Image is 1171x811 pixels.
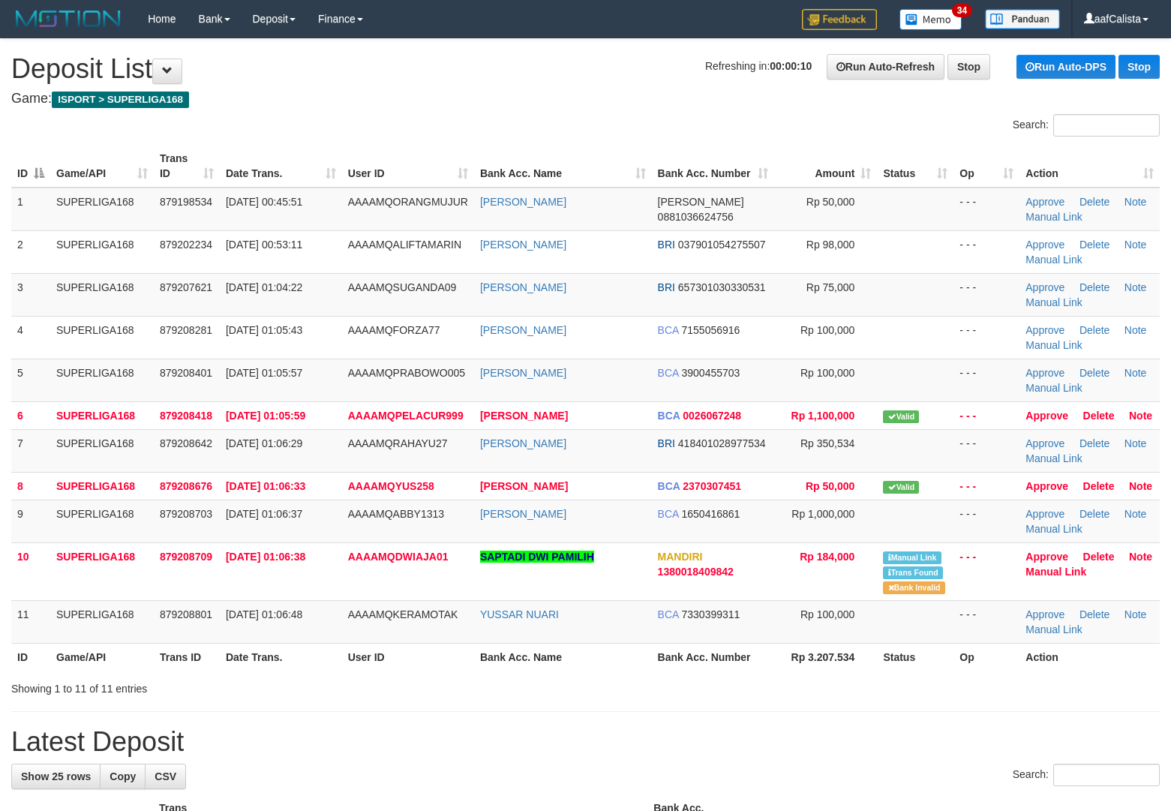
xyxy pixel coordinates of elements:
[160,437,212,449] span: 879208642
[1025,239,1064,251] a: Approve
[50,500,154,542] td: SUPERLIGA168
[474,643,652,671] th: Bank Acc. Name
[800,324,854,336] span: Rp 100,000
[791,508,854,520] span: Rp 1,000,000
[1124,281,1147,293] a: Note
[160,281,212,293] span: 879207621
[1079,437,1109,449] a: Delete
[50,145,154,188] th: Game/API: activate to sort column ascending
[678,437,766,449] span: Copy 418401028977534 to clipboard
[658,410,680,422] span: BCA
[11,600,50,643] td: 11
[1013,764,1160,786] label: Search:
[226,324,302,336] span: [DATE] 01:05:43
[1025,196,1064,208] a: Approve
[11,429,50,472] td: 7
[1129,480,1152,492] a: Note
[877,643,953,671] th: Status
[474,145,652,188] th: Bank Acc. Name: activate to sort column ascending
[800,367,854,379] span: Rp 100,000
[154,145,220,188] th: Trans ID: activate to sort column ascending
[678,281,766,293] span: Copy 657301030330531 to clipboard
[806,196,855,208] span: Rp 50,000
[1019,643,1160,671] th: Action
[11,316,50,359] td: 4
[11,92,1160,107] h4: Game:
[50,472,154,500] td: SUPERLIGA168
[480,281,566,293] a: [PERSON_NAME]
[682,508,740,520] span: Copy 1650416861 to clipboard
[953,472,1019,500] td: - - -
[480,239,566,251] a: [PERSON_NAME]
[50,542,154,600] td: SUPERLIGA168
[899,9,962,30] img: Button%20Memo.svg
[800,551,854,563] span: Rp 184,000
[226,608,302,620] span: [DATE] 01:06:48
[1025,296,1082,308] a: Manual Link
[1025,623,1082,635] a: Manual Link
[480,324,566,336] a: [PERSON_NAME]
[11,542,50,600] td: 10
[1129,410,1152,422] a: Note
[226,480,305,492] span: [DATE] 01:06:33
[877,145,953,188] th: Status: activate to sort column ascending
[953,230,1019,273] td: - - -
[50,273,154,316] td: SUPERLIGA168
[11,643,50,671] th: ID
[947,54,990,80] a: Stop
[883,551,941,564] span: Manually Linked
[1025,480,1068,492] a: Approve
[226,437,302,449] span: [DATE] 01:06:29
[1124,239,1147,251] a: Note
[953,145,1019,188] th: Op: activate to sort column ascending
[1025,452,1082,464] a: Manual Link
[800,608,854,620] span: Rp 100,000
[348,480,434,492] span: AAAAMQYUS258
[658,566,734,578] span: Copy 1380018409842 to clipboard
[480,608,559,620] a: YUSSAR NUARI
[480,480,568,492] a: [PERSON_NAME]
[11,500,50,542] td: 9
[342,145,474,188] th: User ID: activate to sort column ascending
[348,410,464,422] span: AAAAMQPELACUR999
[348,551,449,563] span: AAAAMQDWIAJA01
[1124,508,1147,520] a: Note
[770,60,812,72] strong: 00:00:10
[348,239,461,251] span: AAAAMQALIFTAMARIN
[160,480,212,492] span: 879208676
[154,643,220,671] th: Trans ID
[658,508,679,520] span: BCA
[11,764,101,789] a: Show 25 rows
[682,324,740,336] span: Copy 7155056916 to clipboard
[145,764,186,789] a: CSV
[1079,196,1109,208] a: Delete
[952,4,972,17] span: 34
[953,500,1019,542] td: - - -
[1083,551,1115,563] a: Delete
[806,281,855,293] span: Rp 75,000
[11,401,50,429] td: 6
[1124,608,1147,620] a: Note
[953,359,1019,401] td: - - -
[50,643,154,671] th: Game/API
[11,54,1160,84] h1: Deposit List
[658,551,703,563] span: MANDIRI
[953,273,1019,316] td: - - -
[11,359,50,401] td: 5
[11,273,50,316] td: 3
[658,196,744,208] span: [PERSON_NAME]
[11,675,476,696] div: Showing 1 to 11 of 11 entries
[160,196,212,208] span: 879198534
[1025,211,1082,223] a: Manual Link
[883,581,944,594] span: Bank is not match
[953,401,1019,429] td: - - -
[658,437,675,449] span: BRI
[160,324,212,336] span: 879208281
[682,367,740,379] span: Copy 3900455703 to clipboard
[1083,480,1115,492] a: Delete
[21,770,91,782] span: Show 25 rows
[160,551,212,563] span: 879208709
[1124,437,1147,449] a: Note
[160,367,212,379] span: 879208401
[658,367,679,379] span: BCA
